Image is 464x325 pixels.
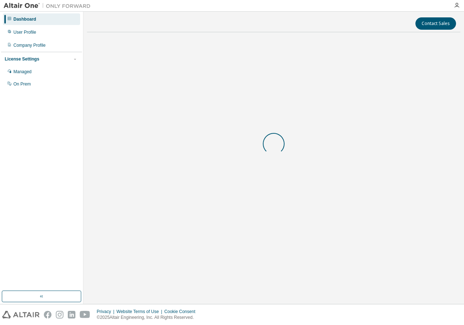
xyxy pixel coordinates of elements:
img: instagram.svg [56,311,63,318]
img: linkedin.svg [68,311,75,318]
p: © 2025 Altair Engineering, Inc. All Rights Reserved. [97,314,200,321]
div: Dashboard [13,16,36,22]
div: Website Terms of Use [116,309,164,314]
img: altair_logo.svg [2,311,40,318]
img: facebook.svg [44,311,51,318]
div: Privacy [97,309,116,314]
div: On Prem [13,81,31,87]
img: Altair One [4,2,94,9]
div: License Settings [5,56,39,62]
div: Managed [13,69,32,75]
div: User Profile [13,29,36,35]
img: youtube.svg [80,311,90,318]
div: Cookie Consent [164,309,199,314]
button: Contact Sales [415,17,456,30]
div: Company Profile [13,42,46,48]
